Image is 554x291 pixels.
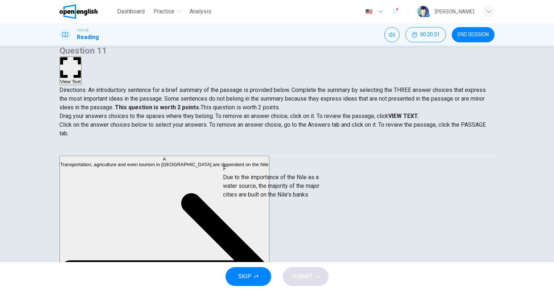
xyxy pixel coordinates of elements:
[59,56,82,85] button: View Text
[405,27,446,42] button: 00:20:31
[77,33,99,42] h1: Reading
[200,104,280,111] span: This question is worth 2 points.
[364,9,373,14] img: en
[417,6,429,17] img: Profile picture
[59,4,114,19] a: OpenEnglish logo
[117,7,145,16] span: Dashboard
[59,121,495,138] p: Click on the answer choices below to select your answers. To remove an answer choice, go to the A...
[388,113,419,119] strong: VIEW TEXT.
[60,162,269,167] span: Transportation, agriculture and even tourism in [GEOGRAPHIC_DATA] are dependent on the Nile
[458,32,489,38] span: END SESSION
[187,5,214,18] button: Analysis
[114,5,148,18] button: Dashboard
[226,267,271,286] button: SKIP
[60,156,269,162] div: A
[59,138,495,155] div: Choose test type tabs
[150,5,184,18] button: Practice
[153,7,174,16] span: Practice
[190,7,211,16] span: Analysis
[59,45,495,56] h4: Question 11
[77,28,88,33] span: TOEFL®
[59,87,486,111] span: Directions: An introductory sentence for a brief summary of the passage is provided below. Comple...
[405,27,446,42] div: Hide
[113,104,200,111] strong: This question is worth 2 points.
[59,112,495,121] p: Drag your answers choices to the spaces where they belong. To remove an answer choice, click on i...
[452,27,495,42] button: END SESSION
[435,7,474,16] div: [PERSON_NAME]
[238,271,251,282] span: SKIP
[59,4,98,19] img: OpenEnglish logo
[420,32,440,38] span: 00:20:31
[384,27,400,42] div: Mute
